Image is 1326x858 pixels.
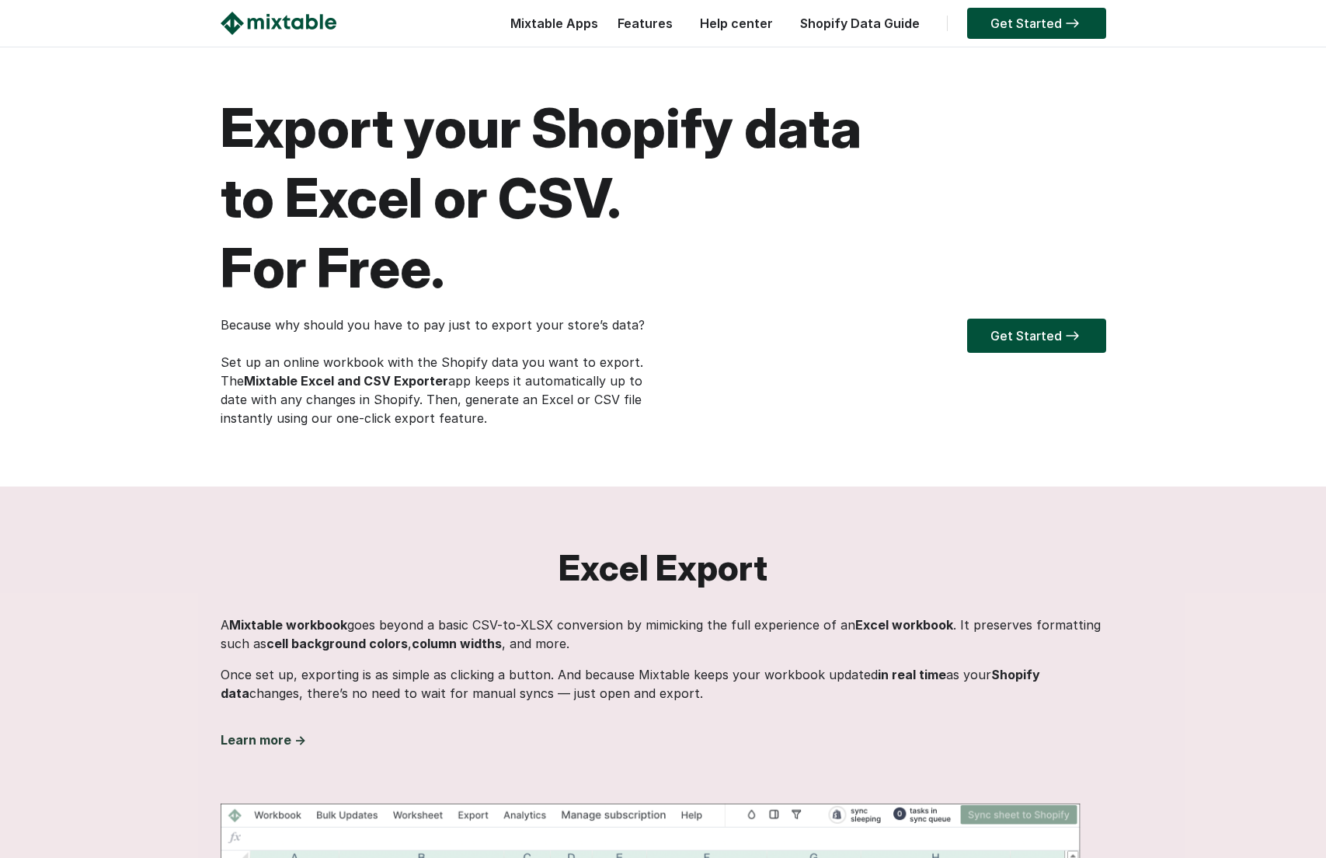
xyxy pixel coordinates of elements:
img: arrow-right.svg [1062,19,1083,28]
strong: Mixtable Excel and CSV Exporter [244,373,448,389]
a: Get Started [967,319,1106,353]
p: Once set up, exporting is as simple as clicking a button. And because Mixtable keeps your workboo... [221,665,1106,703]
div: Mixtable Apps [503,12,598,43]
img: Mixtable logo [221,12,336,35]
strong: cell background colors [266,636,408,651]
h1: Export your Shopify data to Excel or CSV. For Free. [221,93,1106,303]
strong: in real time [878,667,946,682]
a: Get Started [967,8,1106,39]
a: Shopify Data Guide [792,16,928,31]
img: arrow-right.svg [1062,331,1083,340]
p: A goes beyond a basic CSV-to-XLSX conversion by mimicking the full experience of an . It preserve... [221,616,1106,653]
a: Features [610,16,680,31]
p: Because why should you have to pay just to export your store’s data? Set up an online workbook wi... [221,316,663,427]
strong: column widths [412,636,502,651]
strong: Excel workbook [855,617,953,633]
a: Help center [692,16,781,31]
h2: Excel Export [221,487,1106,603]
a: Learn more → [221,732,306,748]
strong: Mixtable workbook [229,617,347,633]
